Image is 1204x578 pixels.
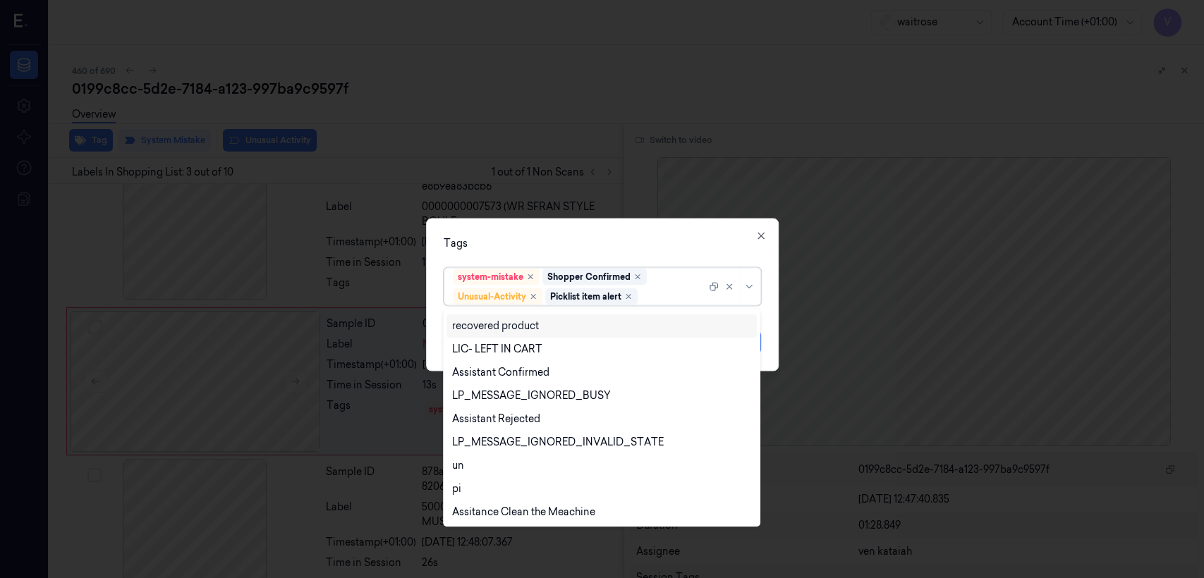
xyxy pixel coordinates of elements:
[452,342,542,357] div: LIC- LEFT IN CART
[452,458,464,473] div: un
[550,290,621,303] div: Picklist item alert
[452,481,461,496] div: pi
[458,290,526,303] div: Unusual-Activity
[547,271,631,283] div: Shopper Confirmed
[452,505,595,519] div: Assitance Clean the Meachine
[452,319,539,333] div: recovered product
[458,271,523,283] div: system-mistake
[624,293,633,301] div: Remove ,Picklist item alert
[526,273,535,281] div: Remove ,system-mistake
[529,293,537,301] div: Remove ,Unusual-Activity
[633,273,642,281] div: Remove ,Shopper Confirmed
[452,388,611,403] div: LP_MESSAGE_IGNORED_BUSY
[452,365,549,380] div: Assistant Confirmed
[452,435,664,450] div: LP_MESSAGE_IGNORED_INVALID_STATE
[452,412,540,426] div: Assistant Rejected
[444,236,761,251] div: Tags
